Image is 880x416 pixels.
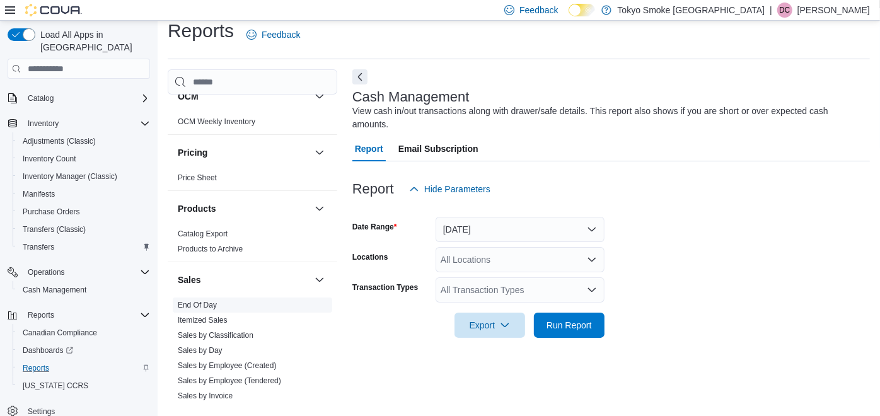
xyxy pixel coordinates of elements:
span: Dark Mode [569,16,569,17]
span: Inventory [23,116,150,131]
h1: Reports [168,18,234,43]
div: Products [168,226,337,262]
a: Transfers (Classic) [18,222,91,237]
span: Canadian Compliance [18,325,150,340]
label: Transaction Types [352,282,418,292]
span: Report [355,136,383,161]
span: Adjustments (Classic) [18,134,150,149]
span: Reports [23,308,150,323]
a: Sales by Day [178,346,223,355]
span: Canadian Compliance [23,328,97,338]
h3: Cash Management [352,90,470,105]
span: Inventory Manager (Classic) [18,169,150,184]
a: Transfers [18,240,59,255]
span: Manifests [18,187,150,202]
a: Canadian Compliance [18,325,102,340]
div: Dylan Creelman [777,3,792,18]
button: Sales [312,272,327,287]
span: Transfers (Classic) [18,222,150,237]
button: Transfers (Classic) [13,221,155,238]
span: Feedback [519,4,558,16]
span: Cash Management [23,285,86,295]
a: Inventory Manager (Classic) [18,169,122,184]
span: OCM Weekly Inventory [178,117,255,127]
label: Locations [352,252,388,262]
button: Transfers [13,238,155,256]
h3: Report [352,182,394,197]
button: Inventory [3,115,155,132]
img: Cova [25,4,82,16]
h3: Pricing [178,146,207,159]
a: Cash Management [18,282,91,298]
button: Inventory [23,116,64,131]
span: Run Report [547,319,592,332]
a: Sales by Invoice [178,391,233,400]
span: Manifests [23,189,55,199]
button: Products [178,202,310,215]
span: Sales by Invoice & Product [178,406,268,416]
button: Run Report [534,313,605,338]
button: Pricing [312,145,327,160]
span: Dashboards [18,343,150,358]
span: Sales by Employee (Created) [178,361,277,371]
a: Reports [18,361,54,376]
button: Pricing [178,146,310,159]
a: Adjustments (Classic) [18,134,101,149]
div: OCM [168,114,337,134]
a: End Of Day [178,301,217,309]
button: Cash Management [13,281,155,299]
a: Sales by Employee (Created) [178,361,277,370]
button: Inventory Manager (Classic) [13,168,155,185]
a: Price Sheet [178,173,217,182]
span: [US_STATE] CCRS [23,381,88,391]
span: Price Sheet [178,173,217,183]
span: Cash Management [18,282,150,298]
a: Feedback [241,22,305,47]
a: Itemized Sales [178,316,228,325]
h3: Sales [178,274,201,286]
input: Dark Mode [569,4,595,17]
span: Transfers (Classic) [23,224,86,234]
button: Canadian Compliance [13,324,155,342]
a: Purchase Orders [18,204,85,219]
span: Inventory Count [23,154,76,164]
button: Hide Parameters [404,176,495,202]
span: Sales by Classification [178,330,253,340]
button: Open list of options [587,285,597,295]
button: Catalog [23,91,59,106]
a: Sales by Employee (Tendered) [178,376,281,385]
div: Pricing [168,170,337,190]
button: Open list of options [587,255,597,265]
button: Reports [3,306,155,324]
a: Catalog Export [178,229,228,238]
span: Dashboards [23,345,73,355]
button: OCM [312,89,327,104]
span: Purchase Orders [23,207,80,217]
span: Inventory [28,118,59,129]
button: Operations [23,265,70,280]
span: Washington CCRS [18,378,150,393]
span: Operations [28,267,65,277]
span: Inventory Manager (Classic) [23,171,117,182]
a: Dashboards [13,342,155,359]
span: Reports [18,361,150,376]
div: View cash in/out transactions along with drawer/safe details. This report also shows if you are s... [352,105,864,131]
a: [US_STATE] CCRS [18,378,93,393]
p: [PERSON_NAME] [797,3,870,18]
p: | [770,3,772,18]
span: Sales by Employee (Tendered) [178,376,281,386]
a: Dashboards [18,343,78,358]
a: Manifests [18,187,60,202]
button: OCM [178,90,310,103]
span: Reports [28,310,54,320]
a: OCM Weekly Inventory [178,117,255,126]
button: Purchase Orders [13,203,155,221]
span: Products to Archive [178,244,243,254]
span: Catalog [23,91,150,106]
span: Catalog [28,93,54,103]
button: Sales [178,274,310,286]
button: Manifests [13,185,155,203]
span: Export [462,313,518,338]
p: Tokyo Smoke [GEOGRAPHIC_DATA] [618,3,765,18]
span: Transfers [18,240,150,255]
